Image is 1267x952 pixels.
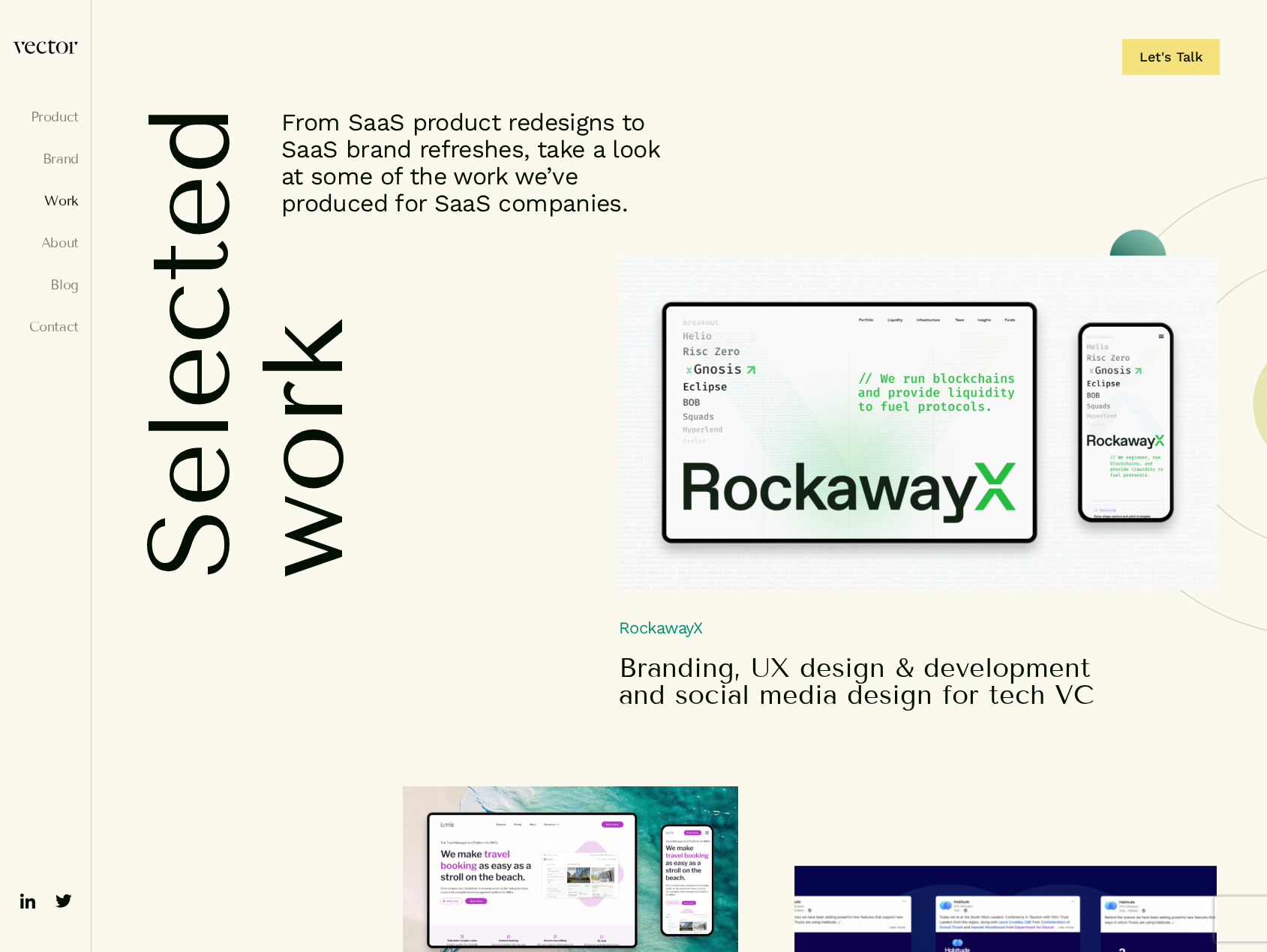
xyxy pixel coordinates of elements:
h5: Branding, UX design & development and social media design for tech VC [619,654,1124,708]
a: About [12,235,79,250]
h1: Selected work [133,106,200,579]
a: Brand [12,151,79,166]
img: ico-linkedin [16,889,40,913]
a: Blog [12,277,79,292]
img: RockawayX homepage UX design for desktop and mobile [619,256,1217,590]
a: Let's Talk [1122,39,1220,75]
a: Product [12,109,79,124]
p: From SaaS product redesigns to SaaS brand refreshes, take a look at some of the work we’ve produc... [281,109,686,217]
h6: RockawayX [619,256,1217,636]
a: RockawayX homepage UX design for desktop and mobile RockawayX Branding, UX design & development a... [619,256,1217,708]
a: Contact [12,319,79,334]
img: ico-twitter-fill [52,889,76,913]
a: Work [12,193,79,208]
